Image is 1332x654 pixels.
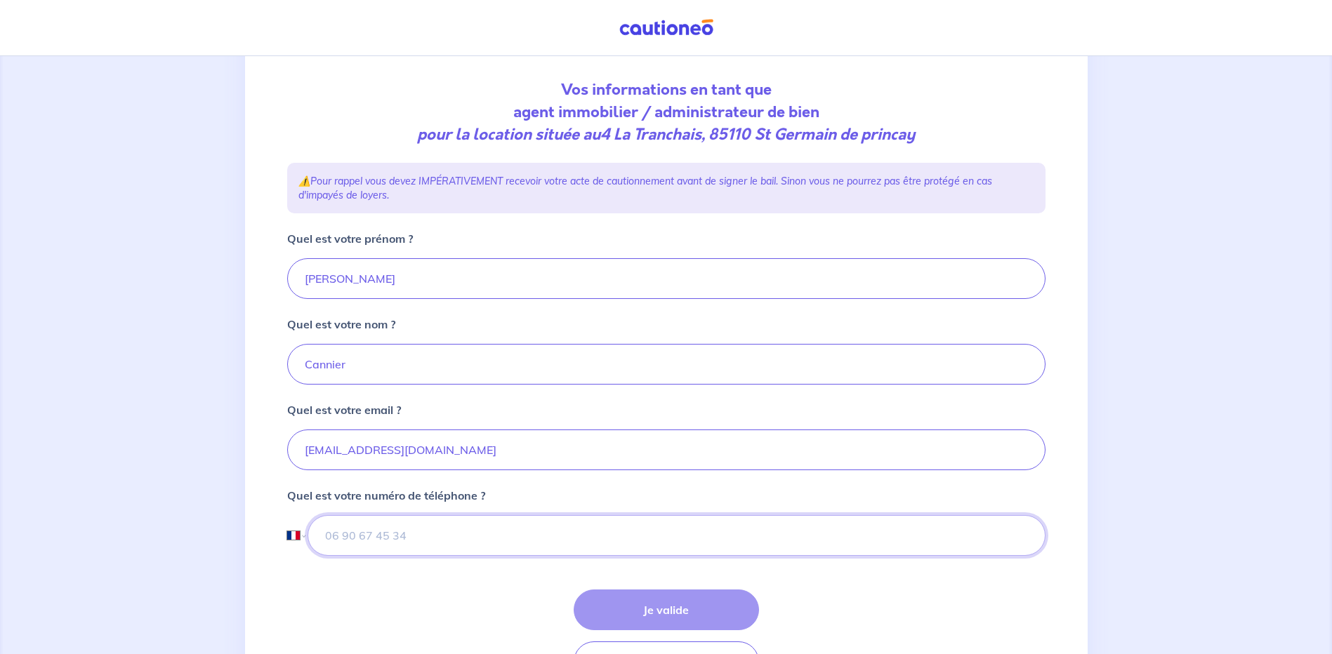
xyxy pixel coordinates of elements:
em: Pour rappel vous devez IMPÉRATIVEMENT recevoir votre acte de cautionnement avant de signer le bai... [298,175,992,201]
em: pour la location située au [417,124,915,145]
p: Quel est votre prénom ? [287,230,413,247]
input: 06 90 67 45 34 [308,515,1045,556]
img: Cautioneo [614,19,719,36]
p: Quel est votre email ? [287,401,401,418]
input: email.placeholder [287,429,1046,470]
p: Quel est votre numéro de téléphone ? [287,487,485,504]
strong: 4 La Tranchais, 85110 St Germain de princay [600,124,915,145]
input: Daniel [287,258,1046,299]
p: ⚠️ [298,174,1034,202]
p: Quel est votre nom ? [287,316,395,333]
p: Vos informations en tant que agent immobilier / administrateur de bien [287,79,1046,146]
input: Duteuil [287,344,1046,385]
